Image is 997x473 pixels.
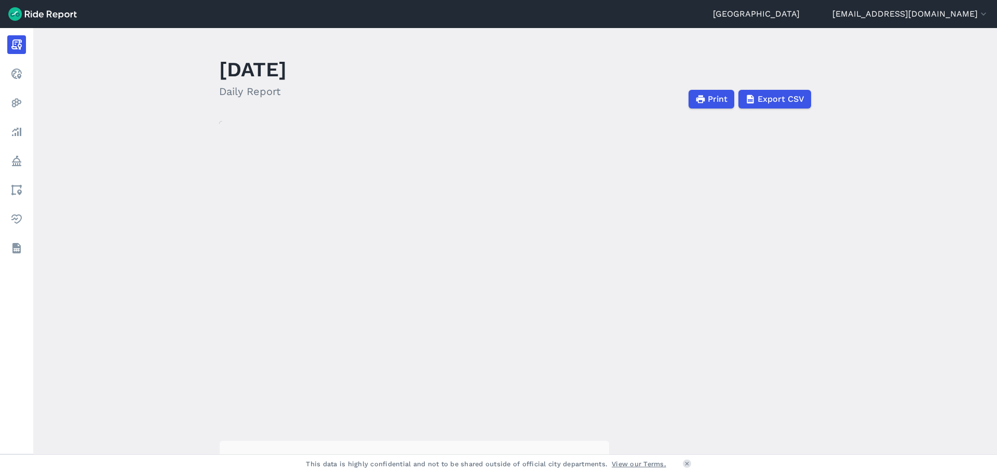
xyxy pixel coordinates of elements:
span: Export CSV [758,93,804,105]
a: Analyze [7,123,26,141]
h2: Daily Report [219,84,287,99]
a: Health [7,210,26,228]
a: Areas [7,181,26,199]
button: Print [689,90,734,109]
button: [EMAIL_ADDRESS][DOMAIN_NAME] [832,8,989,20]
span: Print [708,93,727,105]
button: Export CSV [738,90,811,109]
a: [GEOGRAPHIC_DATA] [713,8,800,20]
img: Ride Report [8,7,77,21]
a: Heatmaps [7,93,26,112]
a: Policy [7,152,26,170]
a: Realtime [7,64,26,83]
h1: [DATE] [219,55,287,84]
a: Report [7,35,26,54]
a: Datasets [7,239,26,258]
a: View our Terms. [612,459,666,469]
